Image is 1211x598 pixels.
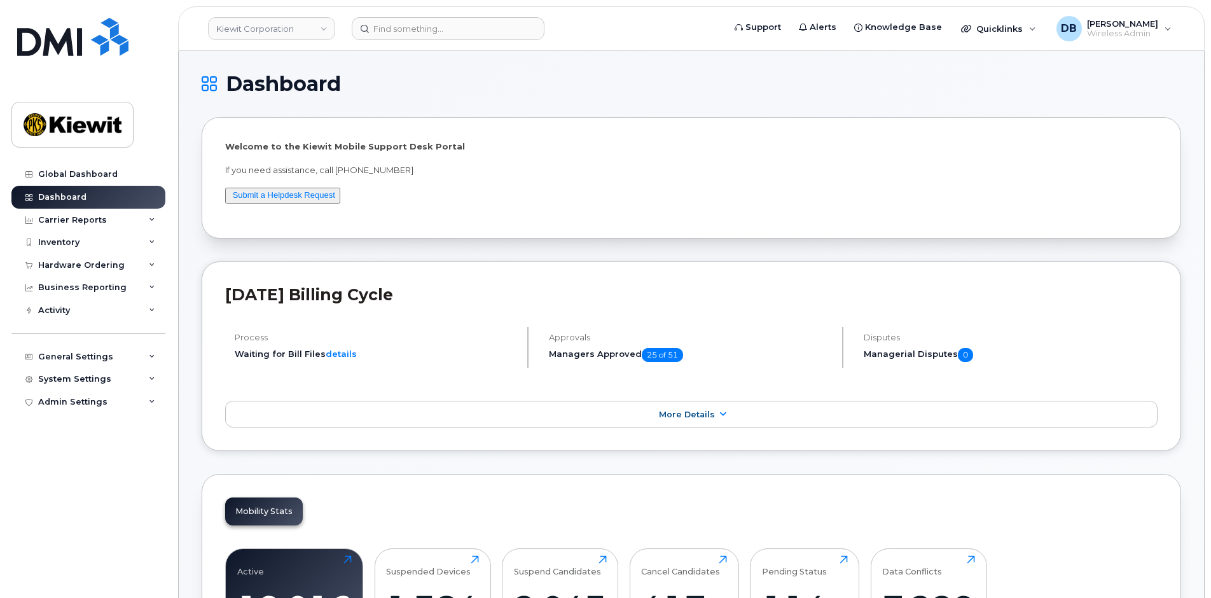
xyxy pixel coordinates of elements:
h5: Managers Approved [549,348,831,362]
div: Cancel Candidates [641,555,720,576]
a: Submit a Helpdesk Request [233,190,335,200]
p: Welcome to the Kiewit Mobile Support Desk Portal [225,141,1158,153]
button: Submit a Helpdesk Request [225,188,340,204]
h4: Approvals [549,333,831,342]
div: Active [237,555,264,576]
iframe: Messenger Launcher [1156,543,1201,588]
span: More Details [659,410,715,419]
span: 0 [958,348,973,362]
h4: Process [235,333,516,342]
h2: [DATE] Billing Cycle [225,285,1158,304]
a: details [326,349,357,359]
li: Waiting for Bill Files [235,348,516,360]
span: 25 of 51 [642,348,683,362]
p: If you need assistance, call [PHONE_NUMBER] [225,164,1158,176]
div: Suspend Candidates [514,555,601,576]
h5: Managerial Disputes [864,348,1158,362]
span: Dashboard [226,74,341,94]
div: Data Conflicts [882,555,942,576]
div: Pending Status [762,555,827,576]
div: Suspended Devices [386,555,471,576]
h4: Disputes [864,333,1158,342]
